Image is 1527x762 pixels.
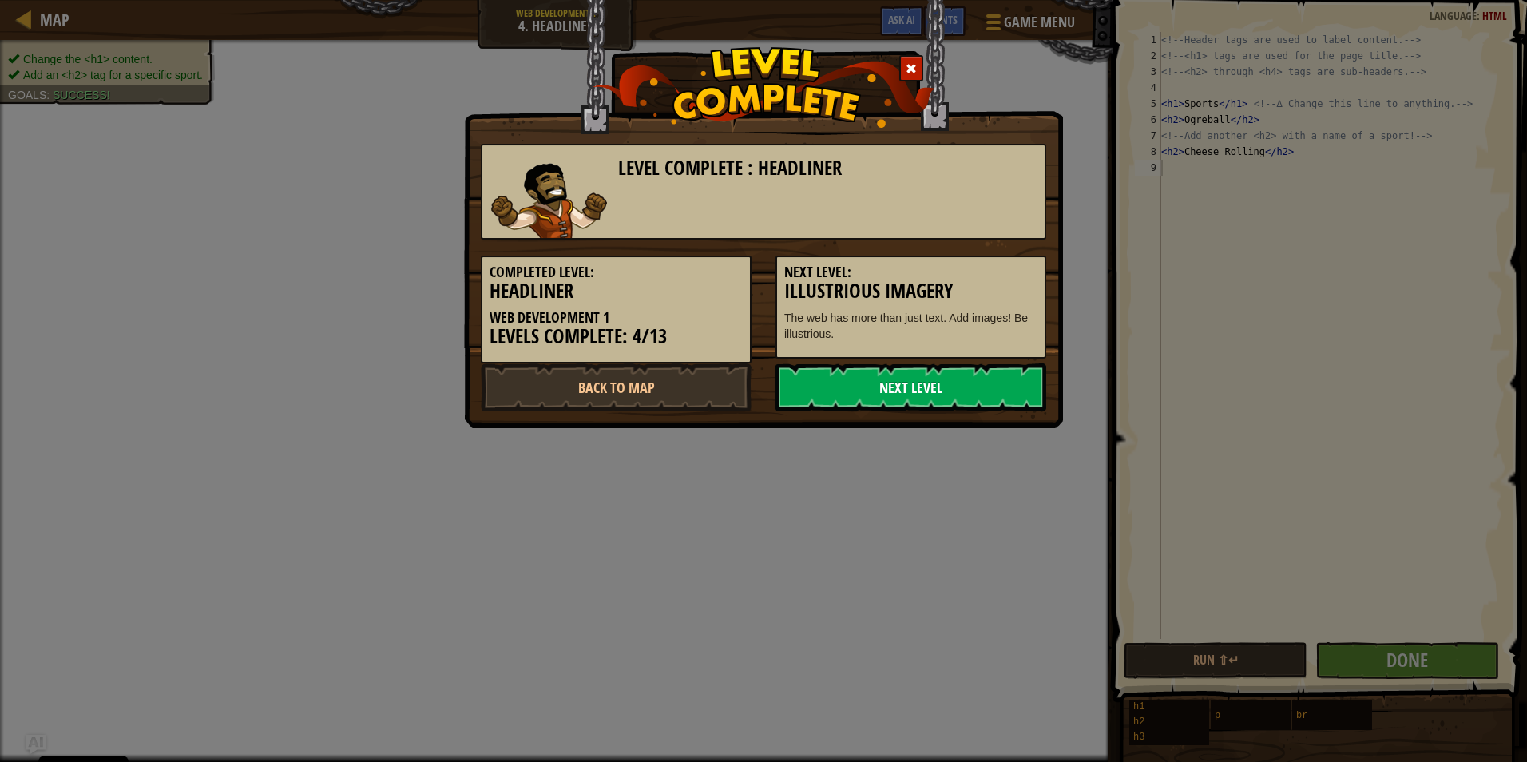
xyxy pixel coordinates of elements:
[593,47,935,128] img: level_complete.png
[618,157,1037,179] h3: Level Complete : Headliner
[775,363,1046,411] a: Next Level
[784,280,1037,302] h3: Illustrious Imagery
[784,264,1037,280] h5: Next Level:
[490,264,743,280] h5: Completed Level:
[490,163,607,238] img: duelist.png
[481,363,752,411] a: Back to Map
[490,310,743,326] h5: Web Development 1
[490,280,743,302] h3: Headliner
[784,310,1037,342] p: The web has more than just text. Add images! Be illustrious.
[490,326,743,347] h3: Levels Complete: 4/13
